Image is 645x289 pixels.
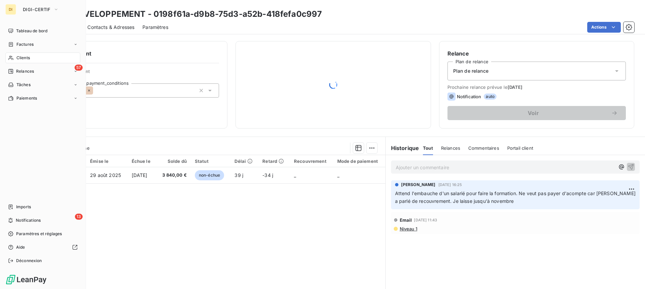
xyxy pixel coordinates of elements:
span: Notification [457,94,481,99]
span: Voir [456,110,611,116]
span: _ [294,172,296,178]
div: Émise le [90,158,123,164]
span: -34 j [262,172,273,178]
span: [DATE] [132,172,147,178]
div: Statut [195,158,227,164]
span: non-échue [195,170,224,180]
span: Tâches [16,82,31,88]
span: Commentaires [468,145,499,151]
h6: Historique [386,144,419,152]
span: Propriétés Client [54,69,219,78]
span: Email [400,217,412,223]
span: Notifications [16,217,41,223]
span: Clients [16,55,30,61]
span: Tout [423,145,433,151]
button: Actions [587,22,621,33]
span: Paramètres et réglages [16,231,62,237]
span: Factures [16,41,34,47]
h6: Informations client [41,49,219,58]
span: auto [484,94,497,100]
span: Attend l'embauche d'un salarié pour faire la formation. Ne veut pas payer d'acompte car [PERSON_N... [395,190,637,204]
span: 57 [75,65,83,71]
span: [DATE] 11:43 [414,218,437,222]
span: Prochaine relance prévue le [447,84,626,90]
span: [DATE] [508,84,523,90]
span: Paiements [16,95,37,101]
span: Imports [16,204,31,210]
span: Contacts & Adresses [87,24,134,31]
span: Déconnexion [16,258,42,264]
span: Aide [16,244,25,250]
span: [PERSON_NAME] [401,182,436,188]
span: Relances [441,145,460,151]
span: 13 [75,214,83,220]
h3: NB DEVELOPPEMENT - 0198f61a-d9b8-75d3-a52b-418fefa0c997 [59,8,322,20]
span: 29 août 2025 [90,172,121,178]
span: _ [337,172,339,178]
span: 3 840,00 € [160,172,187,179]
span: 39 j [234,172,243,178]
div: Mode de paiement [337,158,381,164]
div: Recouvrement [294,158,329,164]
button: Voir [447,106,626,120]
span: Paramètres [142,24,168,31]
span: Plan de relance [453,68,488,74]
h6: Relance [447,49,626,58]
span: Tableau de bord [16,28,47,34]
img: Logo LeanPay [5,274,47,285]
span: Portail client [507,145,533,151]
span: [DATE] 16:25 [438,183,462,187]
div: DI [5,4,16,15]
a: Aide [5,242,80,253]
span: Relances [16,68,34,74]
input: Ajouter une valeur [93,87,98,94]
div: Retard [262,158,286,164]
iframe: Intercom live chat [622,266,638,282]
span: Niveau 1 [399,226,417,231]
div: Échue le [132,158,152,164]
div: Délai [234,158,254,164]
div: Solde dû [160,158,187,164]
span: DIGI-CERTIF [23,7,51,12]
